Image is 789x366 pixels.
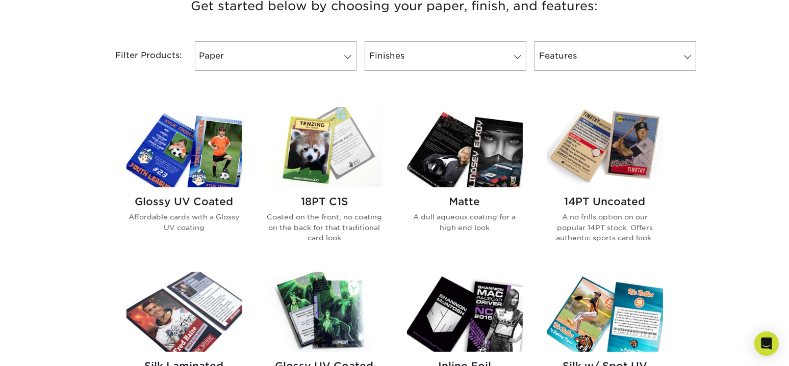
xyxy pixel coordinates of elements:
a: Glossy UV Coated Trading Cards Glossy UV Coated Affordable cards with a Glossy UV coating [126,107,242,259]
a: Features [535,41,696,71]
img: 14PT Uncoated Trading Cards [547,107,663,187]
img: 18PT C1S Trading Cards [267,107,383,187]
img: Matte Trading Cards [407,107,523,187]
p: Affordable cards with a Glossy UV coating [126,212,242,233]
img: Inline Foil Trading Cards [407,272,523,352]
img: Glossy UV Coated w/ Inline Foil Trading Cards [267,272,383,352]
h2: 18PT C1S [267,195,383,208]
h2: Glossy UV Coated [126,195,242,208]
p: A no frills option on our popular 14PT stock. Offers authentic sports card look. [547,212,663,243]
div: Filter Products: [89,41,191,71]
a: 14PT Uncoated Trading Cards 14PT Uncoated A no frills option on our popular 14PT stock. Offers au... [547,107,663,259]
a: Paper [195,41,357,71]
img: Glossy UV Coated Trading Cards [126,107,242,187]
p: A dull aqueous coating for a high end look [407,212,523,233]
img: Silk w/ Spot UV Trading Cards [547,272,663,352]
a: Finishes [365,41,526,71]
h2: 14PT Uncoated [547,195,663,208]
h2: Matte [407,195,523,208]
p: Coated on the front, no coating on the back for that traditional card look [267,212,383,243]
div: Open Intercom Messenger [754,331,779,356]
a: Matte Trading Cards Matte A dull aqueous coating for a high end look [407,107,523,259]
a: 18PT C1S Trading Cards 18PT C1S Coated on the front, no coating on the back for that traditional ... [267,107,383,259]
img: Silk Laminated Trading Cards [126,272,242,352]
